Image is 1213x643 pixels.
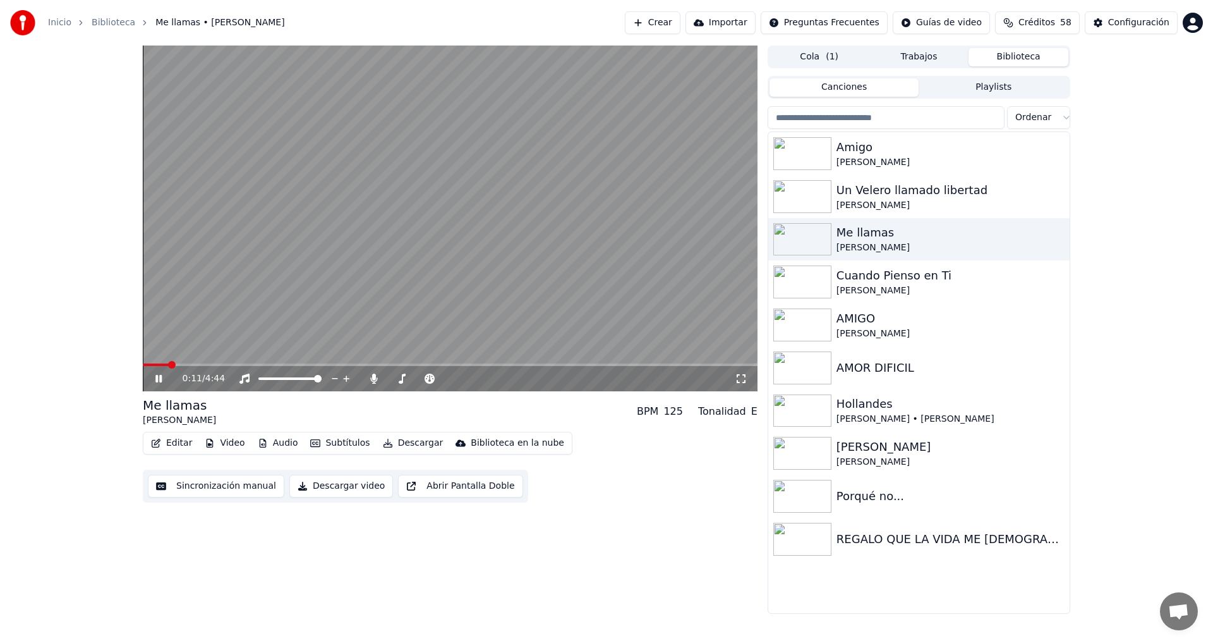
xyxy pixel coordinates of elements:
[685,11,756,34] button: Importar
[836,438,1065,456] div: [PERSON_NAME]
[995,11,1080,34] button: Créditos58
[836,267,1065,285] div: Cuando Pienso en Ti
[836,413,1065,426] div: [PERSON_NAME] • [PERSON_NAME]
[663,404,683,419] div: 125
[836,310,1065,328] div: AMIGO
[836,138,1065,156] div: Amigo
[893,11,990,34] button: Guías de video
[836,156,1065,169] div: [PERSON_NAME]
[378,434,449,452] button: Descargar
[919,78,1068,97] button: Playlists
[969,48,1068,66] button: Biblioteca
[769,48,869,66] button: Cola
[1018,16,1055,29] span: Créditos
[183,372,213,385] div: /
[836,487,1065,505] div: Porqué no...
[289,475,393,498] button: Descargar video
[92,16,135,29] a: Biblioteca
[698,404,746,419] div: Tonalidad
[48,16,285,29] nav: breadcrumb
[253,434,303,452] button: Audio
[761,11,888,34] button: Preguntas Frecuentes
[869,48,969,66] button: Trabajos
[836,242,1065,254] div: [PERSON_NAME]
[836,359,1065,377] div: AMOR DIFICIL
[200,434,250,452] button: Video
[10,10,35,35] img: youka
[148,475,284,498] button: Sincronización manual
[1160,592,1198,630] div: Chat abierto
[751,404,757,419] div: E
[471,437,564,450] div: Biblioteca en la nube
[836,530,1065,548] div: REGALO QUE LA VIDA ME [DEMOGRAPHIC_DATA]
[48,16,71,29] a: Inicio
[183,372,202,385] span: 0:11
[146,434,197,452] button: Editar
[143,414,216,427] div: [PERSON_NAME]
[1060,16,1071,29] span: 58
[637,404,658,419] div: BPM
[143,396,216,414] div: Me llamas
[826,51,838,63] span: ( 1 )
[398,475,522,498] button: Abrir Pantalla Doble
[769,78,919,97] button: Canciones
[836,199,1065,212] div: [PERSON_NAME]
[305,434,375,452] button: Subtítulos
[836,456,1065,468] div: [PERSON_NAME]
[1015,111,1051,124] span: Ordenar
[205,372,225,385] span: 4:44
[836,181,1065,199] div: Un Velero llamado libertad
[1108,16,1169,29] div: Configuración
[836,224,1065,242] div: Me llamas
[1085,11,1178,34] button: Configuración
[625,11,680,34] button: Crear
[836,395,1065,413] div: Hollandes
[155,16,284,29] span: Me llamas • [PERSON_NAME]
[836,285,1065,297] div: [PERSON_NAME]
[836,328,1065,340] div: [PERSON_NAME]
